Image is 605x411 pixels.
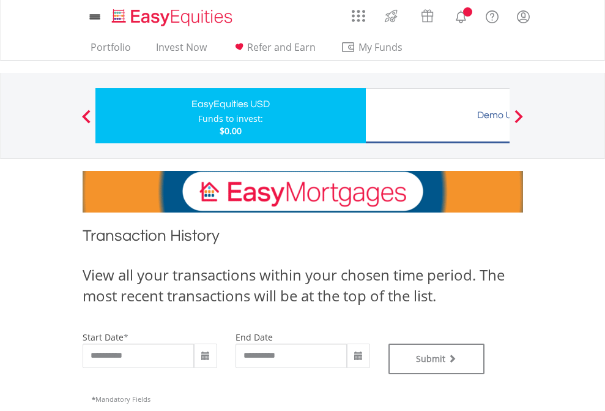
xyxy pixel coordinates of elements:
div: EasyEquities USD [103,96,358,113]
a: Home page [107,3,237,28]
div: View all your transactions within your chosen time period. The most recent transactions will be a... [83,265,523,307]
img: EasyEquities_Logo.png [109,7,237,28]
span: $0.00 [220,125,242,137]
a: Portfolio [86,41,136,60]
span: Mandatory Fields [92,394,150,404]
button: Submit [388,344,485,374]
div: Funds to invest: [198,113,263,125]
a: AppsGrid [344,3,373,23]
button: Previous [74,116,98,128]
span: Refer and Earn [247,40,316,54]
a: FAQ's and Support [477,3,508,28]
a: Refer and Earn [227,41,321,60]
label: start date [83,331,124,343]
span: My Funds [341,39,421,55]
img: thrive-v2.svg [381,6,401,26]
img: vouchers-v2.svg [417,6,437,26]
button: Next [507,116,531,128]
img: grid-menu-icon.svg [352,9,365,23]
a: Notifications [445,3,477,28]
a: My Profile [508,3,539,30]
h1: Transaction History [83,225,523,252]
a: Vouchers [409,3,445,26]
a: Invest Now [151,41,212,60]
img: EasyMortage Promotion Banner [83,171,523,213]
label: end date [236,331,273,343]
